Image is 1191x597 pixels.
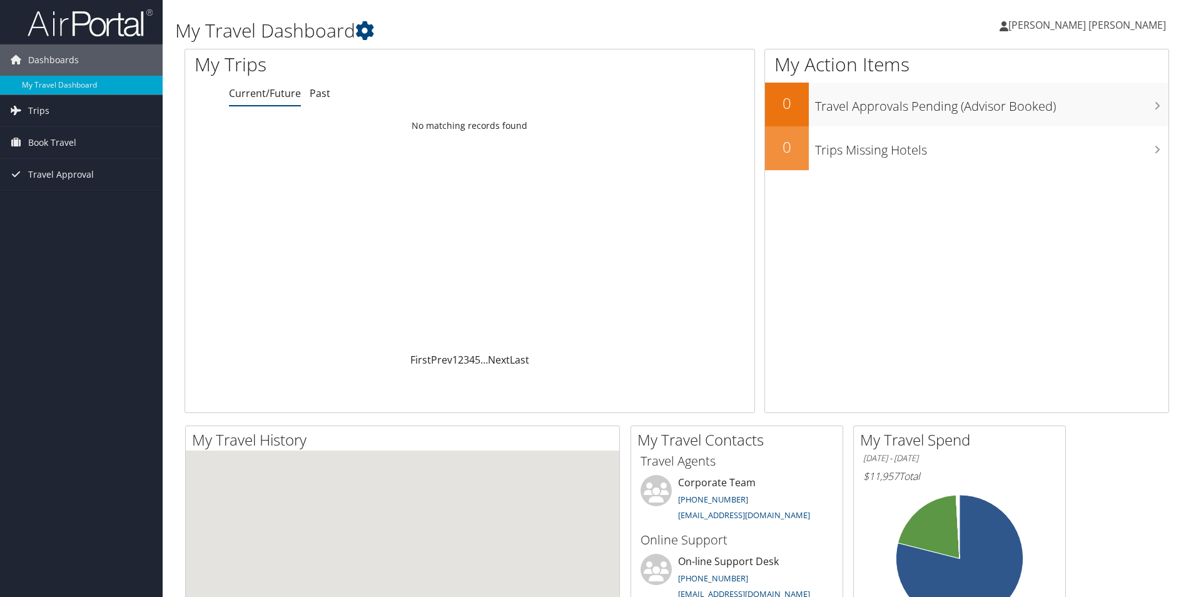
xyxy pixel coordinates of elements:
[678,573,748,584] a: [PHONE_NUMBER]
[28,127,76,158] span: Book Travel
[452,353,458,367] a: 1
[860,429,1065,451] h2: My Travel Spend
[195,51,508,78] h1: My Trips
[637,429,843,451] h2: My Travel Contacts
[488,353,510,367] a: Next
[863,469,899,483] span: $11,957
[678,509,810,521] a: [EMAIL_ADDRESS][DOMAIN_NAME]
[410,353,431,367] a: First
[310,86,330,100] a: Past
[469,353,475,367] a: 4
[765,126,1168,170] a: 0Trips Missing Hotels
[431,353,452,367] a: Prev
[28,44,79,76] span: Dashboards
[510,353,529,367] a: Last
[863,469,1056,483] h6: Total
[192,429,619,451] h2: My Travel History
[678,494,748,505] a: [PHONE_NUMBER]
[229,86,301,100] a: Current/Future
[641,531,833,549] h3: Online Support
[765,51,1168,78] h1: My Action Items
[1000,6,1178,44] a: [PERSON_NAME] [PERSON_NAME]
[863,452,1056,464] h6: [DATE] - [DATE]
[28,8,153,38] img: airportal-logo.png
[175,18,844,44] h1: My Travel Dashboard
[464,353,469,367] a: 3
[458,353,464,367] a: 2
[815,135,1168,159] h3: Trips Missing Hotels
[765,93,809,114] h2: 0
[480,353,488,367] span: …
[475,353,480,367] a: 5
[28,95,49,126] span: Trips
[1008,18,1166,32] span: [PERSON_NAME] [PERSON_NAME]
[765,136,809,158] h2: 0
[185,115,754,137] td: No matching records found
[641,452,833,470] h3: Travel Agents
[634,475,839,526] li: Corporate Team
[28,159,94,190] span: Travel Approval
[815,91,1168,115] h3: Travel Approvals Pending (Advisor Booked)
[765,83,1168,126] a: 0Travel Approvals Pending (Advisor Booked)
